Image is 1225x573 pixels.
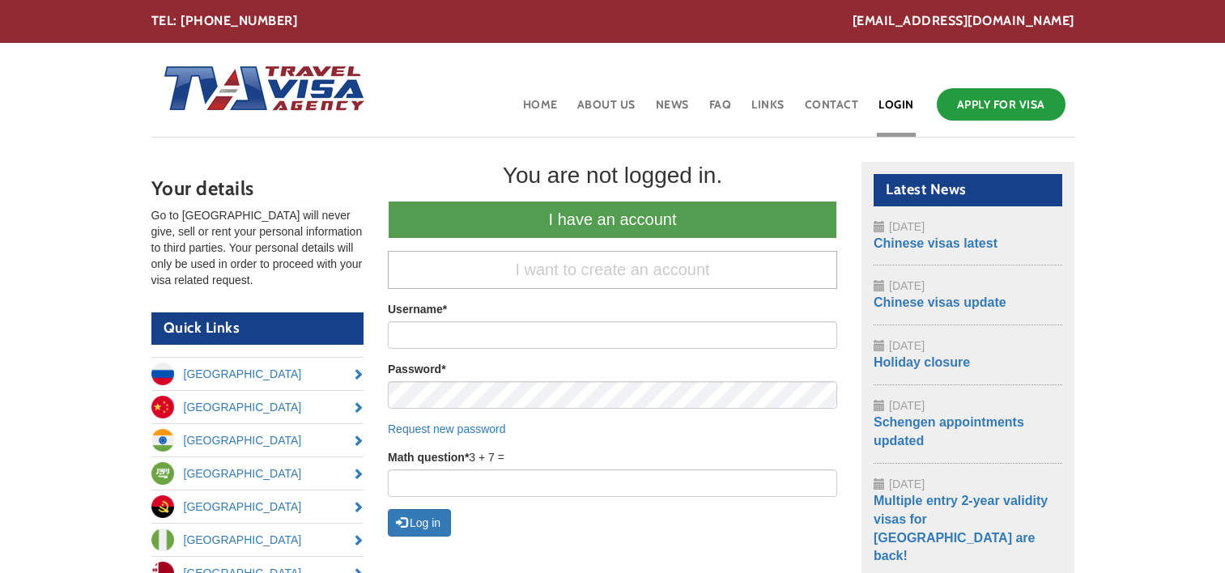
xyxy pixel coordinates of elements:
a: News [654,84,691,137]
a: I have an account [388,201,837,239]
span: [DATE] [889,477,925,490]
label: Username [388,301,447,317]
a: Holiday closure [874,355,970,369]
a: [GEOGRAPHIC_DATA] [151,424,364,456]
a: [GEOGRAPHIC_DATA] [151,358,364,390]
a: Chinese visas latest [874,236,997,250]
a: Apply for Visa [937,88,1065,121]
a: Login [877,84,916,137]
span: [DATE] [889,339,925,352]
button: Log in [388,509,451,537]
a: [GEOGRAPHIC_DATA] [151,490,364,523]
img: Home [151,49,367,130]
a: Schengen appointments updated [874,415,1024,448]
a: Contact [803,84,861,137]
a: Home [521,84,559,137]
a: Multiple entry 2-year validity visas for [GEOGRAPHIC_DATA] are back! [874,494,1048,563]
label: Math question [388,449,469,465]
span: This field is required. [465,451,469,464]
div: You are not logged in. [388,162,837,189]
span: This field is required. [441,363,445,376]
a: About Us [576,84,637,137]
span: [DATE] [889,220,925,233]
a: [GEOGRAPHIC_DATA] [151,524,364,556]
a: [GEOGRAPHIC_DATA] [151,391,364,423]
h3: Your details [151,178,364,199]
span: This field is required. [443,303,447,316]
a: FAQ [708,84,734,137]
a: I want to create an account [388,251,837,289]
a: Chinese visas update [874,295,1006,309]
div: TEL: [PHONE_NUMBER] [151,12,1074,31]
h2: Latest News [874,174,1062,206]
a: Links [750,84,786,137]
a: [EMAIL_ADDRESS][DOMAIN_NAME] [853,12,1074,31]
a: [GEOGRAPHIC_DATA] [151,457,364,490]
span: [DATE] [889,279,925,292]
a: Request new password [388,422,506,435]
div: 3 + 7 = [388,449,837,497]
label: Password [388,361,446,377]
p: Go to [GEOGRAPHIC_DATA] will never give, sell or rent your personal information to third parties.... [151,207,364,288]
span: [DATE] [889,399,925,412]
